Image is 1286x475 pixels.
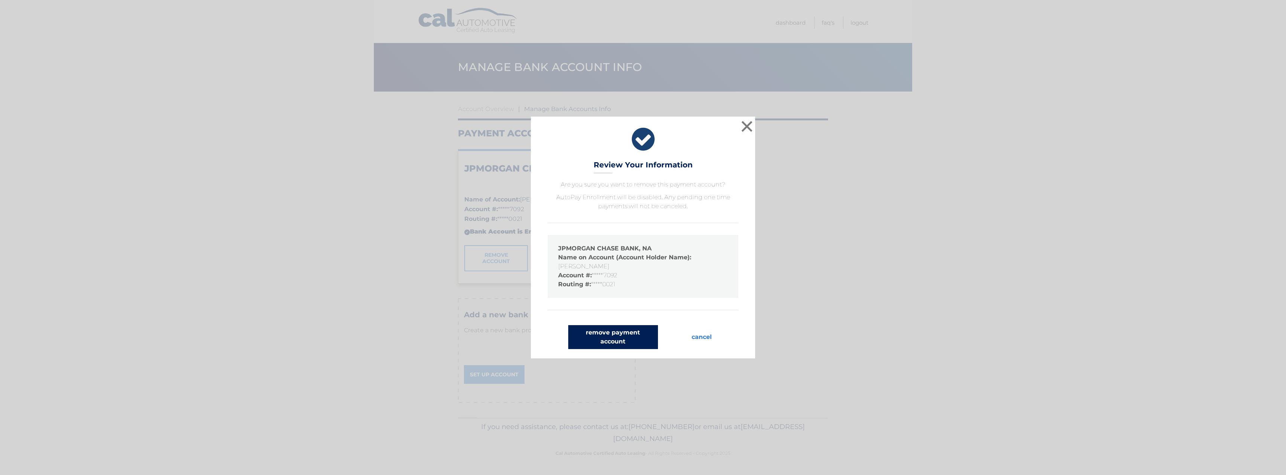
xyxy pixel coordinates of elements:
strong: JPMORGAN CHASE BANK, NA [558,245,652,252]
button: cancel [686,325,718,349]
p: AutoPay Enrollment will be disabled. Any pending one time payments will not be canceled. [548,193,738,211]
p: Are you sure you want to remove this payment account? [548,180,738,189]
strong: Name on Account (Account Holder Name): [558,254,691,261]
button: × [739,119,754,134]
strong: Routing #: [558,281,591,288]
li: [PERSON_NAME] [558,253,728,271]
strong: Account #: [558,272,592,279]
button: remove payment account [568,325,658,349]
h3: Review Your Information [594,160,693,173]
